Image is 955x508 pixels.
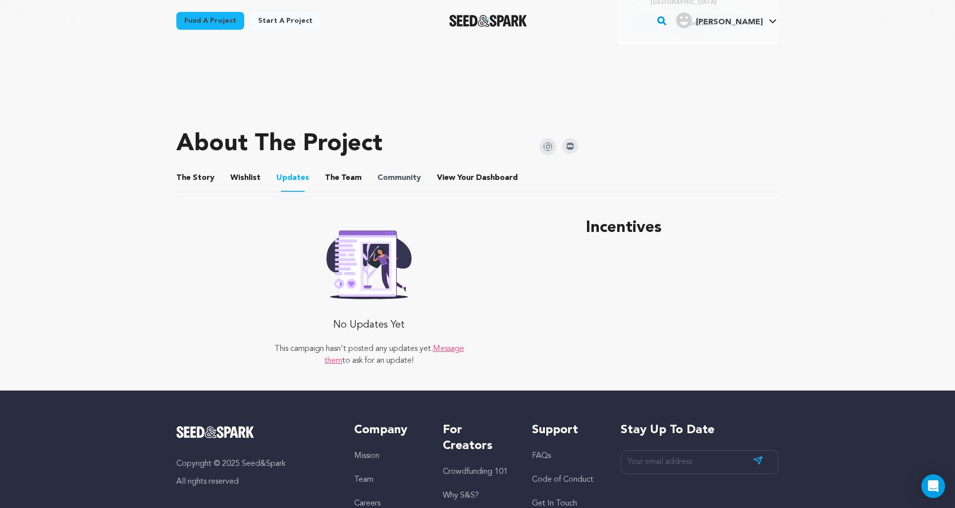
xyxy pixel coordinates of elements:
[449,15,527,27] img: Seed&Spark Logo Dark Mode
[230,172,261,184] span: Wishlist
[176,132,382,156] h1: About The Project
[674,10,779,28] a: Grant H.'s Profile
[586,216,779,240] h1: Incentives
[176,172,191,184] span: The
[354,422,423,438] h5: Company
[674,10,779,31] span: Grant H.'s Profile
[532,476,593,484] a: Code of Conduct
[377,172,421,184] span: Community
[176,458,334,470] p: Copyright © 2025 Seed&Spark
[621,422,779,438] h5: Stay up to date
[621,450,779,474] input: Your email address
[443,422,512,454] h5: For Creators
[449,15,527,27] a: Seed&Spark Homepage
[676,12,692,28] img: user.png
[676,12,763,28] div: Grant H.'s Profile
[443,492,479,500] a: Why S&S?
[176,172,214,184] span: Story
[176,426,254,438] img: Seed&Spark Logo
[696,18,763,26] span: [PERSON_NAME]
[437,172,520,184] span: Your
[273,315,466,335] p: No Updates Yet
[921,474,945,498] div: Open Intercom Messenger
[250,12,320,30] a: Start a project
[437,172,520,184] a: ViewYourDashboard
[532,500,577,508] a: Get In Touch
[276,172,309,184] span: Updates
[443,468,508,476] a: Crowdfunding 101
[176,12,244,30] a: Fund a project
[176,426,334,438] a: Seed&Spark Homepage
[354,500,380,508] a: Careers
[318,224,420,299] img: Seed&Spark Rafiki Image
[273,343,466,367] p: This campaign hasn't posted any updates yet. to ask for an update!
[354,452,379,460] a: Mission
[476,172,518,184] span: Dashboard
[532,422,601,438] h5: Support
[325,172,362,184] span: Team
[539,138,556,155] img: Seed&Spark Instagram Icon
[532,452,551,460] a: FAQs
[325,172,339,184] span: The
[354,476,373,484] a: Team
[562,138,578,154] img: Seed&Spark IMDB Icon
[176,476,334,488] p: All rights reserved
